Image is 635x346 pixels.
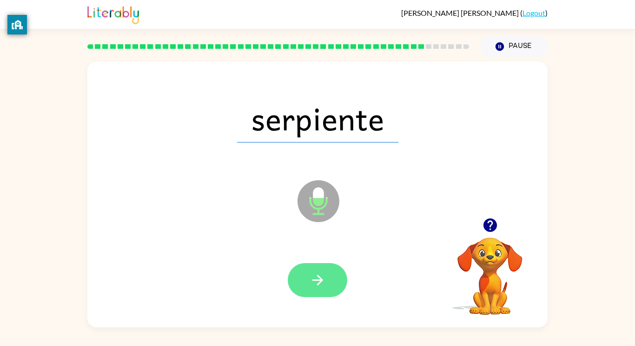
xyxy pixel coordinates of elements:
a: Logout [523,8,545,17]
img: Literably [87,4,139,24]
span: serpiente [237,94,398,142]
span: [PERSON_NAME] [PERSON_NAME] [401,8,520,17]
div: ( ) [401,8,548,17]
button: Pause [480,36,548,57]
button: privacy banner [7,15,27,34]
video: Your browser must support playing .mp4 files to use Literably. Please try using another browser. [443,223,536,316]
